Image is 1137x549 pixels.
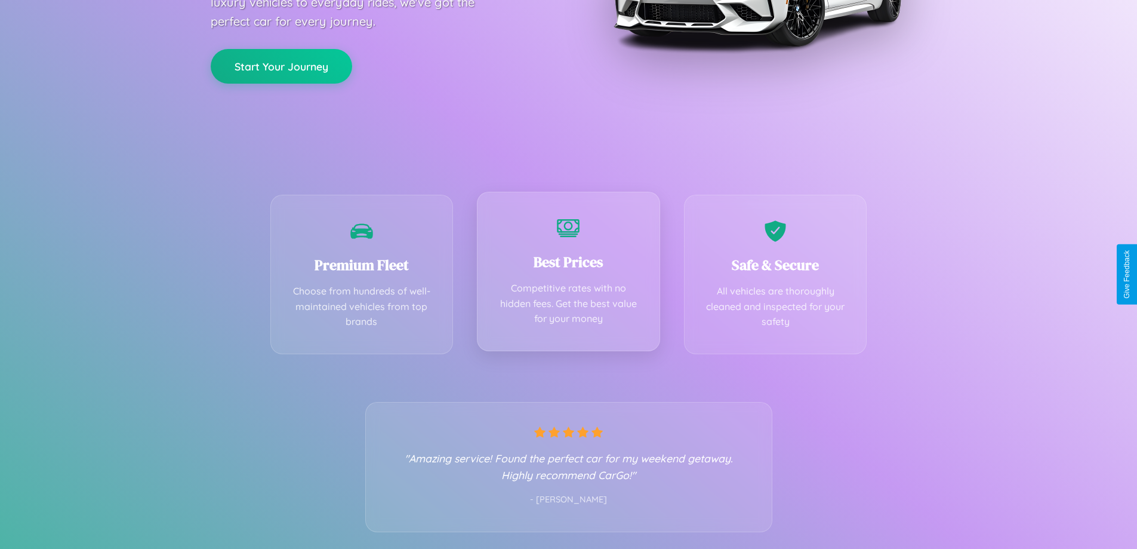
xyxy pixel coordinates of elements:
h3: Premium Fleet [289,255,435,275]
p: - [PERSON_NAME] [390,492,748,508]
h3: Best Prices [495,252,642,272]
p: Competitive rates with no hidden fees. Get the best value for your money [495,281,642,327]
p: Choose from hundreds of well-maintained vehicles from top brands [289,284,435,330]
button: Start Your Journey [211,49,352,84]
div: Give Feedback [1123,250,1131,299]
h3: Safe & Secure [702,255,849,275]
p: "Amazing service! Found the perfect car for my weekend getaway. Highly recommend CarGo!" [390,450,748,483]
p: All vehicles are thoroughly cleaned and inspected for your safety [702,284,849,330]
